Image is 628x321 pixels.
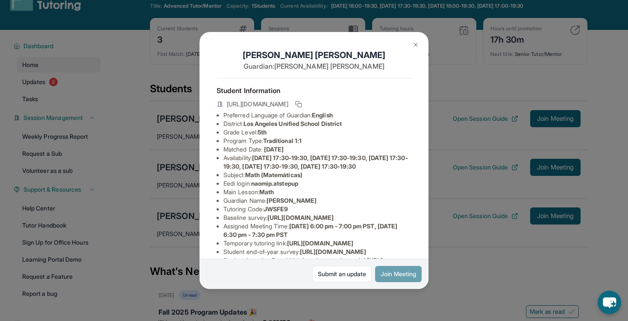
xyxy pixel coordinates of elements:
[217,61,411,71] p: Guardian: [PERSON_NAME] [PERSON_NAME]
[223,179,411,188] li: Eedi login :
[244,120,342,127] span: Los Angeles Unified School District
[223,137,411,145] li: Program Type:
[223,248,411,256] li: Student end-of-year survey :
[300,248,366,255] span: [URL][DOMAIN_NAME]
[223,145,411,154] li: Matched Date:
[223,128,411,137] li: Grade Level:
[312,111,333,119] span: English
[267,214,334,221] span: [URL][DOMAIN_NAME]
[223,205,411,213] li: Tutoring Code :
[264,205,288,213] span: JWSFE9
[245,171,302,178] span: Math (Matemáticas)
[223,213,411,222] li: Baseline survey :
[217,49,411,61] h1: [PERSON_NAME] [PERSON_NAME]
[267,197,317,204] span: [PERSON_NAME]
[223,256,411,273] li: Student Learning Portal Link (requires tutoring code) :
[264,146,284,153] span: [DATE]
[223,239,411,248] li: Temporary tutoring link :
[223,188,411,196] li: Main Lesson :
[412,41,419,48] img: Close Icon
[293,99,304,109] button: Copy link
[223,120,411,128] li: District:
[217,85,411,96] h4: Student Information
[263,137,302,144] span: Traditional 1:1
[287,239,353,247] span: [URL][DOMAIN_NAME]
[598,291,621,314] button: chat-button
[258,128,267,136] span: 5th
[223,222,411,239] li: Assigned Meeting Time :
[375,266,422,282] button: Join Meeting
[259,188,274,196] span: Math
[227,100,288,108] span: [URL][DOMAIN_NAME]
[223,171,411,179] li: Subject :
[223,222,397,238] span: [DATE] 6:00 pm - 7:00 pm PST, [DATE] 6:30 pm - 7:30 pm PST
[223,111,411,120] li: Preferred Language of Guardian:
[223,196,411,205] li: Guardian Name :
[223,154,411,171] li: Availability:
[223,154,408,170] span: [DATE] 17:30-19:30, [DATE] 17:30-19:30, [DATE] 17:30-19:30, [DATE] 17:30-19:30, [DATE] 17:30-19:30
[312,266,372,282] a: Submit an update
[251,180,298,187] span: naomip.atstepup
